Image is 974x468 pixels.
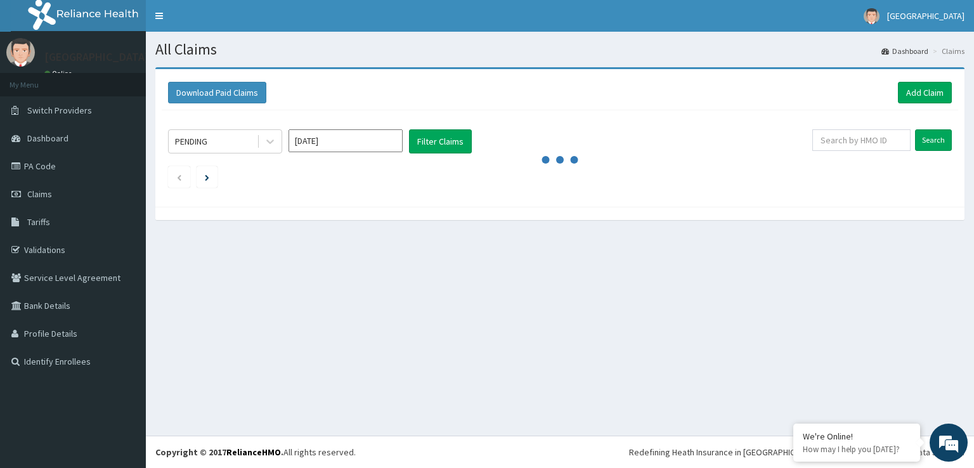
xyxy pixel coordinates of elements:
[176,171,182,183] a: Previous page
[930,46,964,56] li: Claims
[44,51,149,63] p: [GEOGRAPHIC_DATA]
[27,216,50,228] span: Tariffs
[155,446,283,458] strong: Copyright © 2017 .
[541,141,579,179] svg: audio-loading
[803,444,911,455] p: How may I help you today?
[146,436,974,468] footer: All rights reserved.
[44,69,75,78] a: Online
[803,431,911,442] div: We're Online!
[915,129,952,151] input: Search
[881,46,928,56] a: Dashboard
[887,10,964,22] span: [GEOGRAPHIC_DATA]
[155,41,964,58] h1: All Claims
[409,129,472,153] button: Filter Claims
[168,82,266,103] button: Download Paid Claims
[864,8,880,24] img: User Image
[27,133,68,144] span: Dashboard
[27,188,52,200] span: Claims
[175,135,207,148] div: PENDING
[226,446,281,458] a: RelianceHMO
[289,129,403,152] input: Select Month and Year
[898,82,952,103] a: Add Claim
[6,38,35,67] img: User Image
[27,105,92,116] span: Switch Providers
[205,171,209,183] a: Next page
[812,129,911,151] input: Search by HMO ID
[629,446,964,458] div: Redefining Heath Insurance in [GEOGRAPHIC_DATA] using Telemedicine and Data Science!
